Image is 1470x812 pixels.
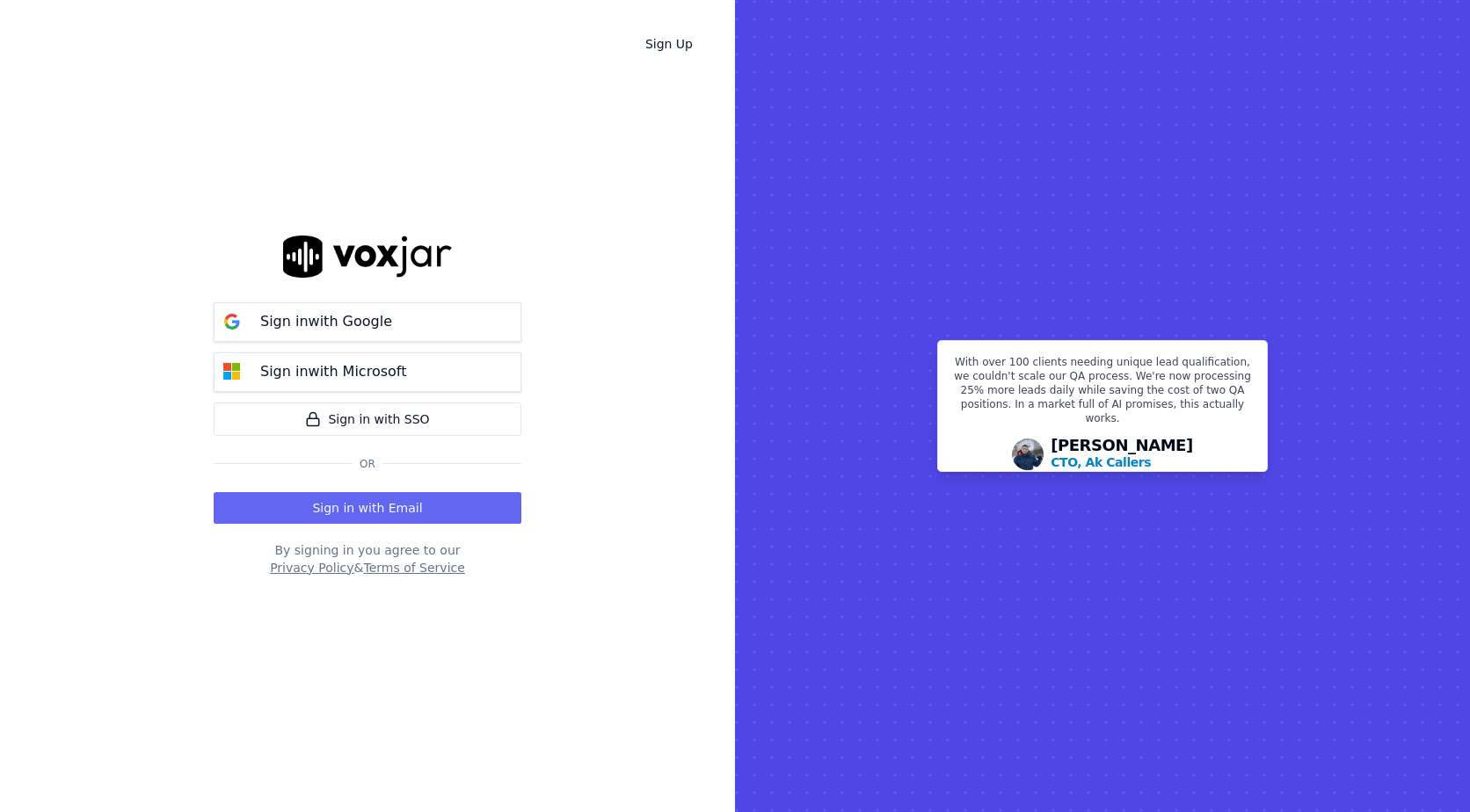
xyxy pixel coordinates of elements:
span: Or [353,457,382,471]
button: Sign in with Email [214,492,521,524]
p: CTO, Ak Callers [1051,453,1151,471]
p: Sign in with Google [260,311,392,332]
img: logo [283,236,452,277]
button: Sign inwith Google [214,302,521,342]
img: google Sign in button [215,304,250,339]
a: Sign in with SSO [214,402,521,436]
a: Sign Up [631,28,707,60]
p: With over 100 clients needing unique lead qualification, we couldn't scale our QA process. We're ... [949,355,1256,432]
button: Terms of Service [363,559,464,576]
p: Sign in with Microsoft [260,361,406,382]
div: [PERSON_NAME] [1051,438,1193,471]
div: By signing in you agree to our & [214,541,521,576]
button: Sign inwith Microsoft [214,352,521,392]
button: Privacy Policy [270,559,353,576]
img: microsoft Sign in button [215,354,250,389]
img: Avatar [1012,439,1044,470]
